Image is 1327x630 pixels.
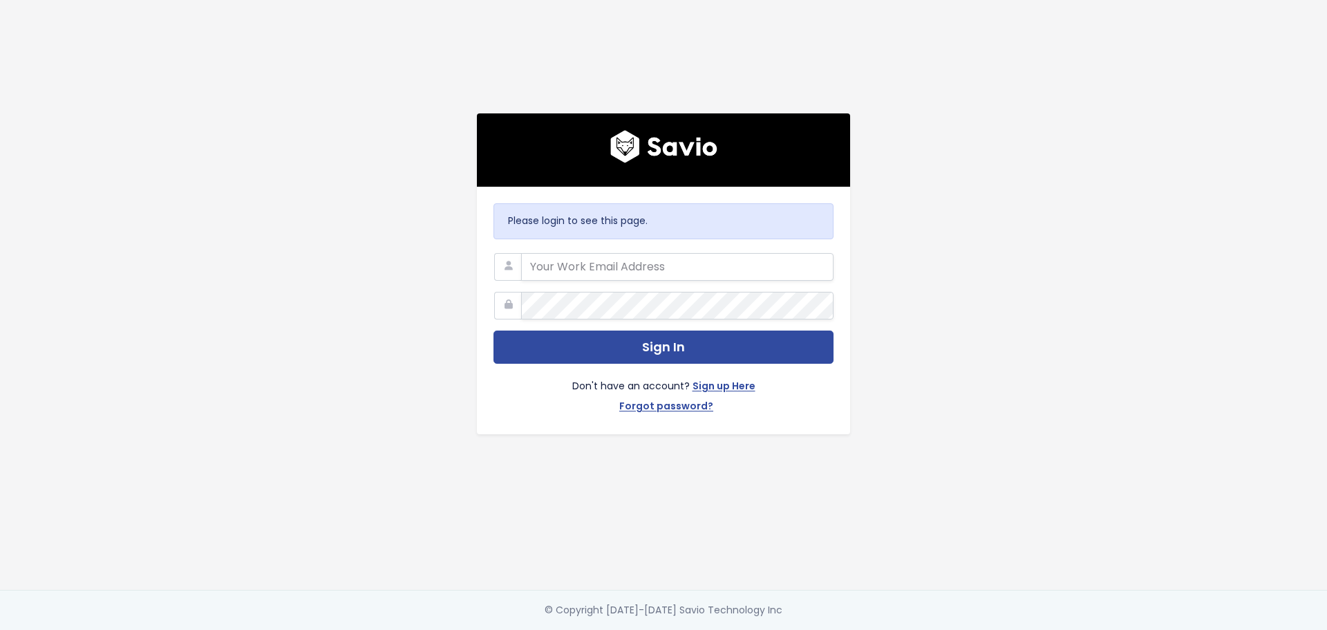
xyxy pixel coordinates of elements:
p: Please login to see this page. [508,212,819,230]
div: © Copyright [DATE]-[DATE] Savio Technology Inc [545,602,782,619]
img: logo600x187.a314fd40982d.png [610,130,717,163]
a: Sign up Here [693,378,755,398]
a: Forgot password? [619,398,713,418]
input: Your Work Email Address [521,253,834,281]
button: Sign In [493,331,834,364]
div: Don't have an account? [493,364,834,418]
